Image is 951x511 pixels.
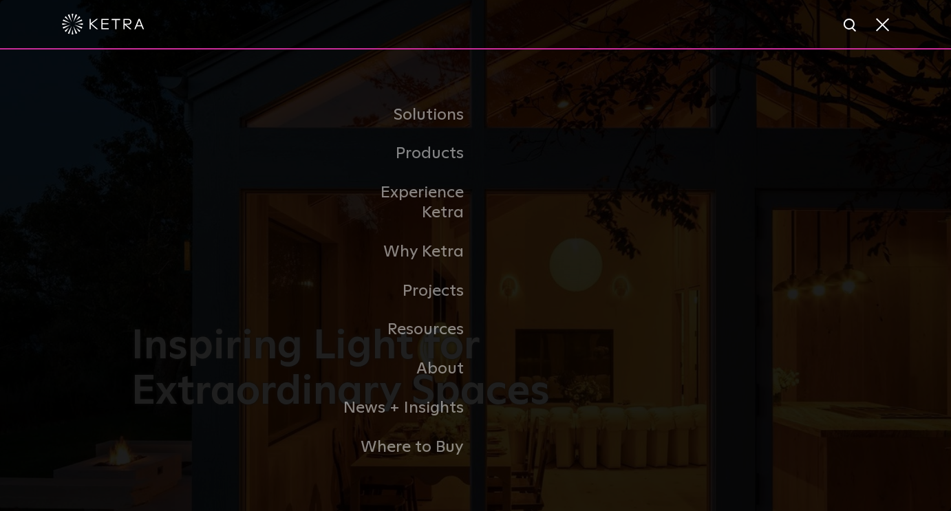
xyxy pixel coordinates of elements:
[62,14,145,34] img: ketra-logo-2019-white
[334,349,475,389] a: About
[334,310,475,349] a: Resources
[842,17,859,34] img: search icon
[334,173,475,232] a: Experience Ketra
[334,96,475,135] a: Solutions
[334,134,475,173] a: Products
[334,272,475,311] a: Projects
[334,389,475,428] a: News + Insights
[334,428,475,467] a: Where to Buy
[334,96,617,467] div: Navigation Menu
[334,232,475,272] a: Why Ketra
